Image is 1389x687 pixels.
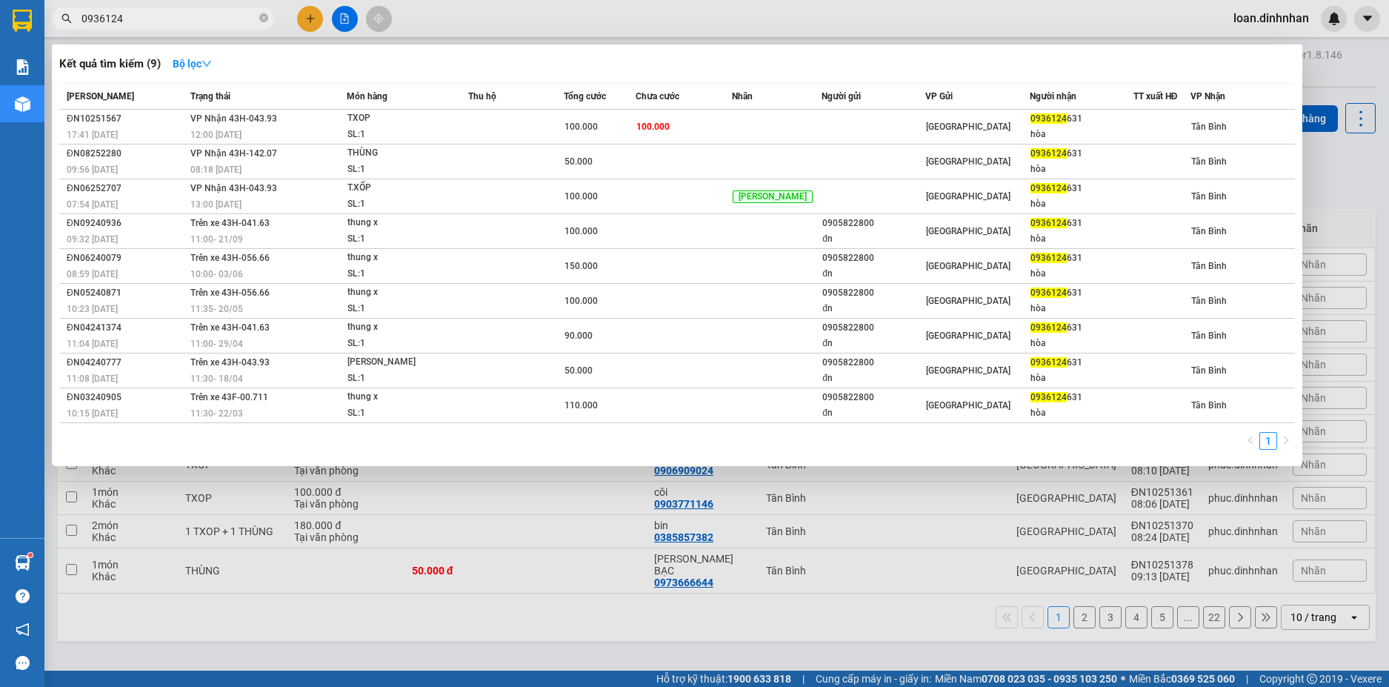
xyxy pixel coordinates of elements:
[1030,231,1133,247] div: hòa
[1191,261,1227,271] span: Tân Bình
[67,390,186,405] div: ĐN03240905
[822,405,925,421] div: đn
[564,226,598,236] span: 100.000
[1242,432,1259,450] button: left
[1030,301,1133,316] div: hòa
[190,392,268,402] span: Trên xe 43F-00.711
[926,122,1010,132] span: [GEOGRAPHIC_DATA]
[1030,322,1067,333] span: 0936124
[190,374,243,384] span: 11:30 - 18/04
[67,339,118,349] span: 11:04 [DATE]
[347,285,459,301] div: thung x
[564,331,593,341] span: 90.000
[190,304,243,314] span: 11:35 - 20/05
[28,553,33,557] sup: 1
[67,234,118,245] span: 09:32 [DATE]
[1030,405,1133,421] div: hòa
[347,266,459,282] div: SL: 1
[347,354,459,371] div: [PERSON_NAME]
[190,357,270,368] span: Trên xe 43H-043.93
[347,91,387,102] span: Món hàng
[1030,392,1067,402] span: 0936124
[190,269,243,279] span: 10:00 - 03/06
[190,91,230,102] span: Trạng thái
[1030,91,1076,102] span: Người nhận
[347,250,459,266] div: thung x
[564,156,593,167] span: 50.000
[190,339,243,349] span: 11:00 - 29/04
[173,58,212,70] strong: Bộ lọc
[1030,355,1133,371] div: 631
[190,183,277,193] span: VP Nhận 43H-043.93
[1242,432,1259,450] li: Previous Page
[468,91,496,102] span: Thu hộ
[16,656,30,670] span: message
[1030,266,1133,282] div: hòa
[1030,181,1133,196] div: 631
[564,261,598,271] span: 150.000
[67,146,186,162] div: ĐN08252280
[1191,122,1227,132] span: Tân Bình
[190,165,242,175] span: 08:18 [DATE]
[67,165,118,175] span: 09:56 [DATE]
[926,296,1010,306] span: [GEOGRAPHIC_DATA]
[1030,111,1133,127] div: 631
[347,162,459,178] div: SL: 1
[822,320,925,336] div: 0905822800
[1191,331,1227,341] span: Tân Bình
[822,336,925,351] div: đn
[347,215,459,231] div: thung x
[67,130,118,140] span: 17:41 [DATE]
[1259,432,1277,450] li: 1
[564,191,598,202] span: 100.000
[67,269,118,279] span: 08:59 [DATE]
[636,91,679,102] span: Chưa cước
[347,196,459,213] div: SL: 1
[926,156,1010,167] span: [GEOGRAPHIC_DATA]
[822,250,925,266] div: 0905822800
[190,148,277,159] span: VP Nhận 43H-142.07
[16,623,30,637] span: notification
[347,319,459,336] div: thung x
[822,216,925,231] div: 0905822800
[1030,288,1067,298] span: 0936124
[1191,296,1227,306] span: Tân Bình
[67,355,186,371] div: ĐN04240777
[926,365,1010,376] span: [GEOGRAPHIC_DATA]
[1133,91,1178,102] span: TT xuất HĐ
[822,371,925,386] div: đn
[1030,320,1133,336] div: 631
[564,91,606,102] span: Tổng cước
[1260,433,1276,449] a: 1
[1030,371,1133,386] div: hòa
[1191,400,1227,411] span: Tân Bình
[1277,432,1295,450] button: right
[822,390,925,405] div: 0905822800
[347,389,459,405] div: thung x
[1030,196,1133,212] div: hòa
[1030,357,1067,368] span: 0936124
[1277,432,1295,450] li: Next Page
[926,261,1010,271] span: [GEOGRAPHIC_DATA]
[564,400,598,411] span: 110.000
[15,59,30,75] img: solution-icon
[822,301,925,316] div: đn
[1191,156,1227,167] span: Tân Bình
[822,231,925,247] div: đn
[733,190,813,204] span: [PERSON_NAME]
[1030,250,1133,266] div: 631
[67,250,186,266] div: ĐN06240079
[161,52,224,76] button: Bộ lọcdown
[67,285,186,301] div: ĐN05240871
[1030,127,1133,142] div: hòa
[347,127,459,143] div: SL: 1
[1030,146,1133,162] div: 631
[61,13,72,24] span: search
[1030,216,1133,231] div: 631
[1282,436,1290,445] span: right
[190,218,270,228] span: Trên xe 43H-041.63
[67,320,186,336] div: ĐN04241374
[1246,436,1255,445] span: left
[190,322,270,333] span: Trên xe 43H-041.63
[1030,162,1133,177] div: hòa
